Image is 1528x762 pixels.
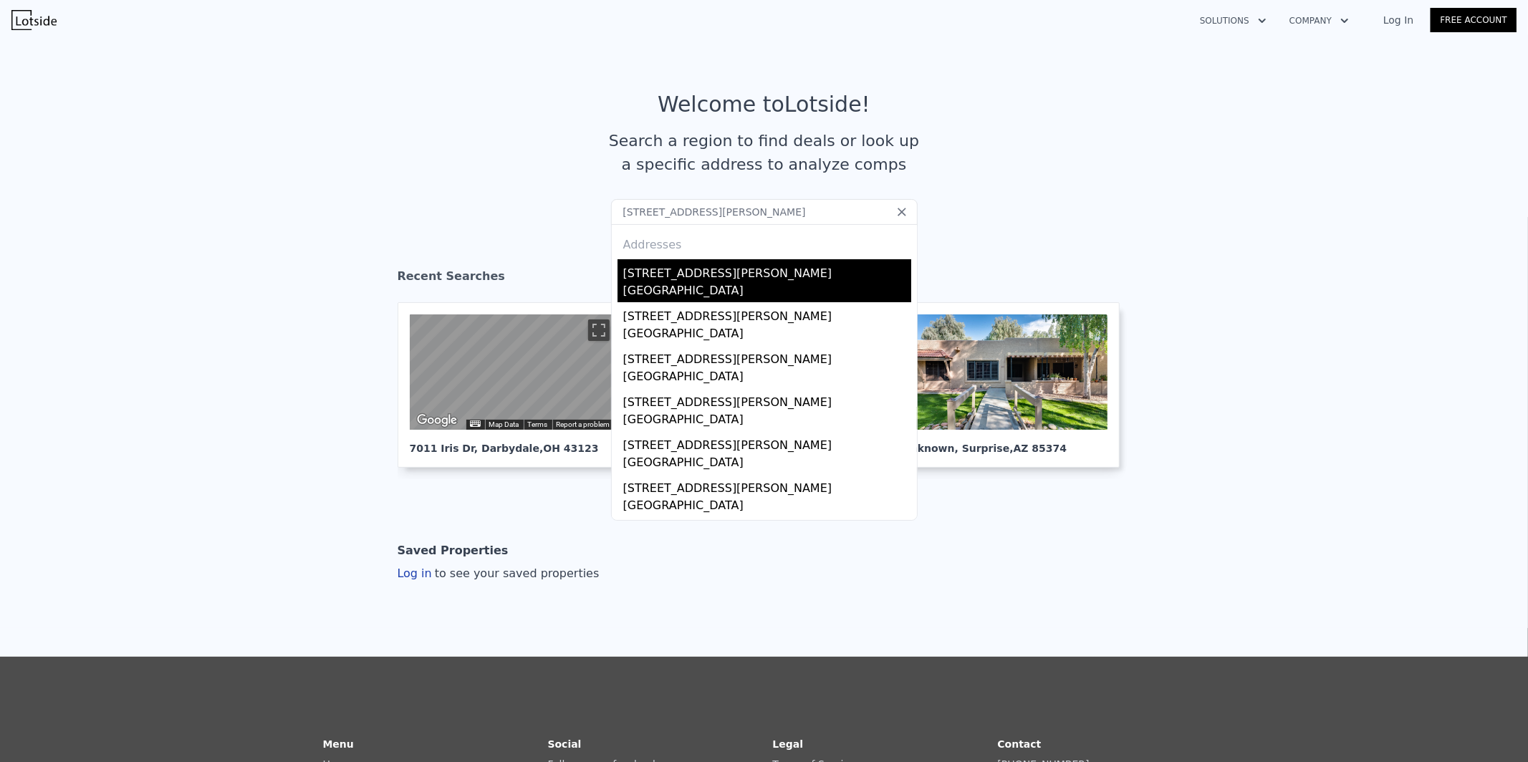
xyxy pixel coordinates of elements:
[623,345,911,368] div: [STREET_ADDRESS][PERSON_NAME]
[773,738,804,750] strong: Legal
[470,420,480,427] button: Keyboard shortcuts
[410,314,615,430] div: Map
[998,738,1042,750] strong: Contact
[623,259,911,282] div: [STREET_ADDRESS][PERSON_NAME]
[623,325,911,345] div: [GEOGRAPHIC_DATA]
[1188,8,1278,34] button: Solutions
[489,420,519,430] button: Map Data
[413,411,461,430] img: Google
[623,497,911,517] div: [GEOGRAPHIC_DATA]
[623,282,911,302] div: [GEOGRAPHIC_DATA]
[604,129,925,176] div: Search a region to find deals or look up a specific address to analyze comps
[410,430,615,455] div: 7011 Iris Dr , Darbydale
[1278,8,1360,34] button: Company
[890,302,1131,468] a: Unknown, Surprise,AZ 85374
[557,420,610,428] a: Report a problem
[623,454,911,474] div: [GEOGRAPHIC_DATA]
[611,199,918,225] input: Search an address or region...
[398,256,1131,302] div: Recent Searches
[1431,8,1517,32] a: Free Account
[410,314,615,430] div: Street View
[623,388,911,411] div: [STREET_ADDRESS][PERSON_NAME]
[1366,13,1431,27] a: Log In
[413,411,461,430] a: Open this area in Google Maps (opens a new window)
[548,738,582,750] strong: Social
[903,430,1107,455] div: Unknown , Surprise
[623,474,911,497] div: [STREET_ADDRESS][PERSON_NAME]
[398,536,509,565] div: Saved Properties
[623,302,911,325] div: [STREET_ADDRESS][PERSON_NAME]
[623,517,911,540] div: [STREET_ADDRESS][PERSON_NAME]
[11,10,57,30] img: Lotside
[623,368,911,388] div: [GEOGRAPHIC_DATA]
[398,302,638,468] a: Map 7011 Iris Dr, Darbydale,OH 43123
[323,738,354,750] strong: Menu
[539,443,599,454] span: , OH 43123
[658,92,870,117] div: Welcome to Lotside !
[432,566,600,580] span: to see your saved properties
[528,420,548,428] a: Terms (opens in new tab)
[618,225,911,259] div: Addresses
[1009,443,1067,454] span: , AZ 85374
[623,411,911,431] div: [GEOGRAPHIC_DATA]
[398,565,600,582] div: Log in
[588,319,610,341] button: Toggle fullscreen view
[623,431,911,454] div: [STREET_ADDRESS][PERSON_NAME]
